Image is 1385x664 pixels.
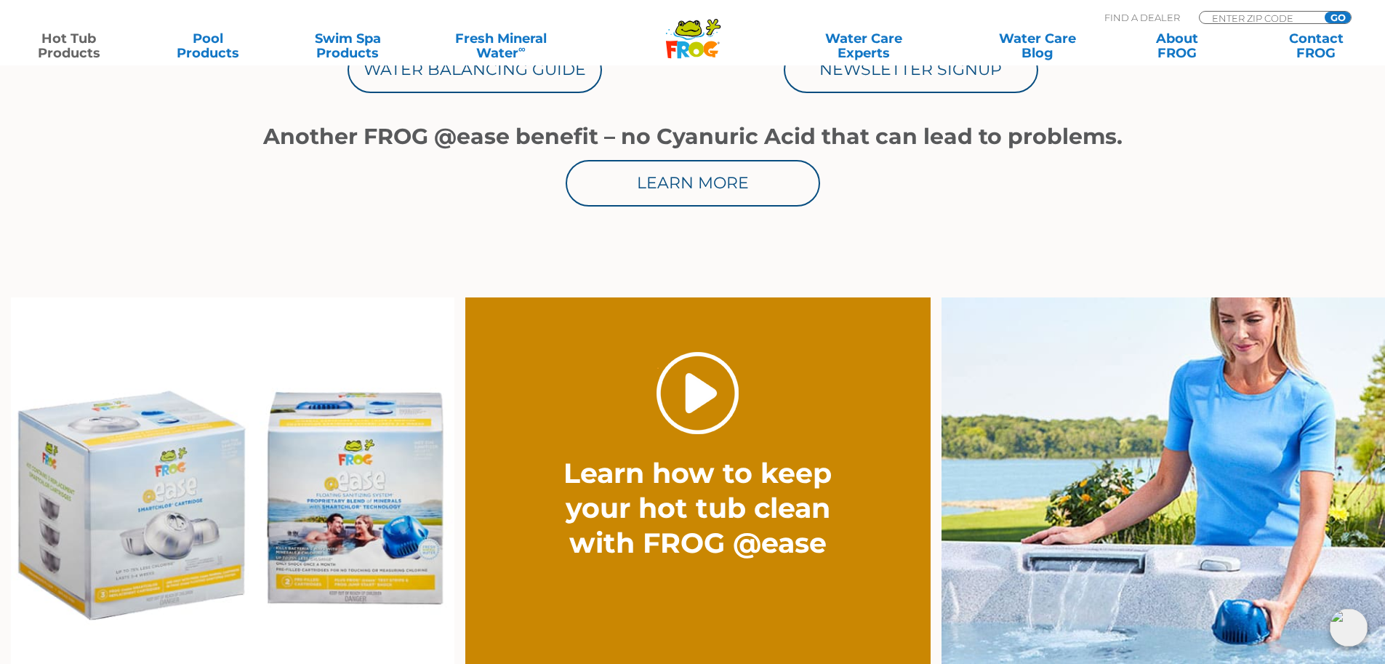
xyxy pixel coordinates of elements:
[784,47,1038,93] a: Newsletter Signup
[566,160,820,207] a: Learn More
[348,47,602,93] a: Water Balancing Guide
[15,31,123,60] a: Hot TubProducts
[1104,11,1180,24] p: Find A Dealer
[1330,609,1368,647] img: openIcon
[1262,31,1370,60] a: ContactFROG
[433,31,569,60] a: Fresh MineralWater∞
[1123,31,1231,60] a: AboutFROG
[1325,12,1351,23] input: GO
[776,31,952,60] a: Water CareExperts
[257,124,1129,149] h1: Another FROG @ease benefit – no Cyanuric Acid that can lead to problems.
[657,352,739,434] a: Play Video
[535,456,861,561] h2: Learn how to keep your hot tub clean with FROG @ease
[154,31,262,60] a: PoolProducts
[1211,12,1309,24] input: Zip Code Form
[983,31,1091,60] a: Water CareBlog
[518,43,526,55] sup: ∞
[294,31,402,60] a: Swim SpaProducts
